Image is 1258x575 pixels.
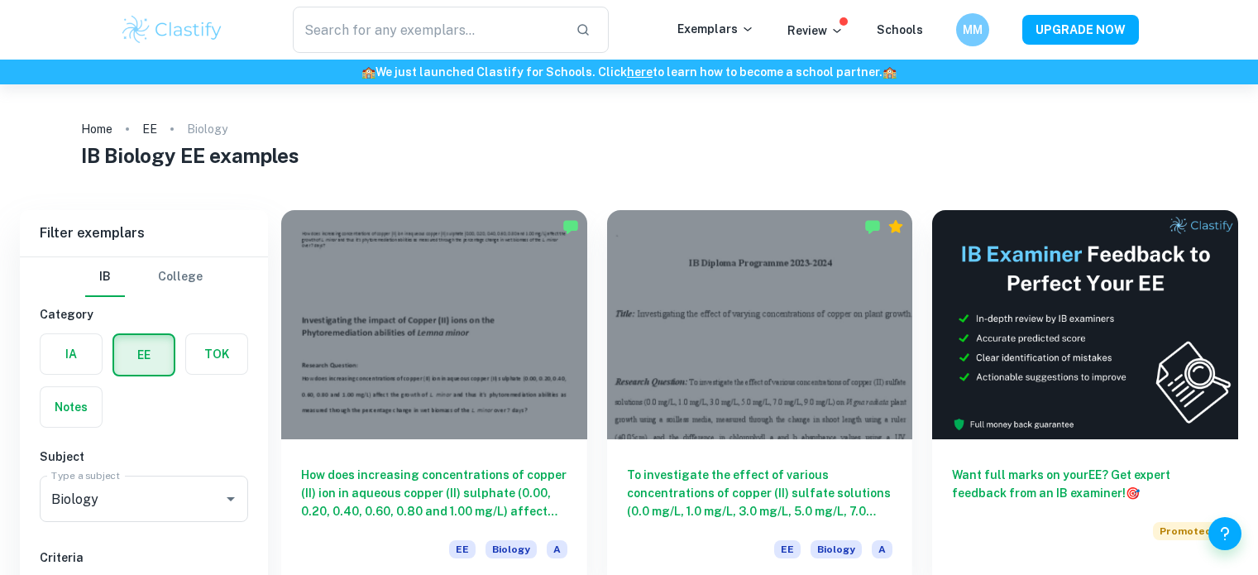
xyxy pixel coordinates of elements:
[114,335,174,375] button: EE
[1126,486,1140,500] span: 🎯
[449,540,476,558] span: EE
[81,141,1178,170] h1: IB Biology EE examples
[361,65,375,79] span: 🏫
[293,7,563,53] input: Search for any exemplars...
[81,117,112,141] a: Home
[40,549,248,567] h6: Criteria
[1153,522,1218,540] span: Promoted
[40,305,248,323] h6: Category
[627,65,653,79] a: here
[51,468,120,482] label: Type a subject
[774,540,801,558] span: EE
[187,120,227,138] p: Biology
[40,448,248,466] h6: Subject
[158,257,203,297] button: College
[1208,517,1241,550] button: Help and Feedback
[627,466,893,520] h6: To investigate the effect of various concentrations of copper (II) sulfate solutions (0.0 mg/L, 1...
[877,23,923,36] a: Schools
[41,334,102,374] button: IA
[20,210,268,256] h6: Filter exemplars
[85,257,203,297] div: Filter type choice
[120,13,225,46] img: Clastify logo
[864,218,881,235] img: Marked
[963,21,982,39] h6: MM
[1022,15,1139,45] button: UPGRADE NOW
[932,210,1238,439] img: Thumbnail
[547,540,567,558] span: A
[486,540,537,558] span: Biology
[811,540,862,558] span: Biology
[562,218,579,235] img: Marked
[952,466,1218,502] h6: Want full marks on your EE ? Get expert feedback from an IB examiner!
[186,334,247,374] button: TOK
[787,22,844,40] p: Review
[883,65,897,79] span: 🏫
[301,466,567,520] h6: How does increasing concentrations of copper (II) ion in aqueous copper (II) sulphate (0.00, 0.20...
[677,20,754,38] p: Exemplars
[85,257,125,297] button: IB
[142,117,157,141] a: EE
[41,387,102,427] button: Notes
[887,218,904,235] div: Premium
[872,540,892,558] span: A
[3,63,1255,81] h6: We just launched Clastify for Schools. Click to learn how to become a school partner.
[219,487,242,510] button: Open
[956,13,989,46] button: MM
